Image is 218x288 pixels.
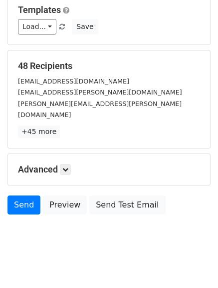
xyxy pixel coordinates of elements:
a: Templates [18,4,61,15]
small: [EMAIL_ADDRESS][PERSON_NAME][DOMAIN_NAME] [18,88,182,96]
a: Load... [18,19,56,34]
a: Send Test Email [89,195,165,214]
h5: 48 Recipients [18,60,200,71]
button: Save [72,19,98,34]
iframe: Chat Widget [168,240,218,288]
a: +45 more [18,125,60,138]
h5: Advanced [18,164,200,175]
a: Send [7,195,40,214]
div: Widget de chat [168,240,218,288]
small: [PERSON_NAME][EMAIL_ADDRESS][PERSON_NAME][DOMAIN_NAME] [18,100,182,119]
small: [EMAIL_ADDRESS][DOMAIN_NAME] [18,77,129,85]
a: Preview [43,195,87,214]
